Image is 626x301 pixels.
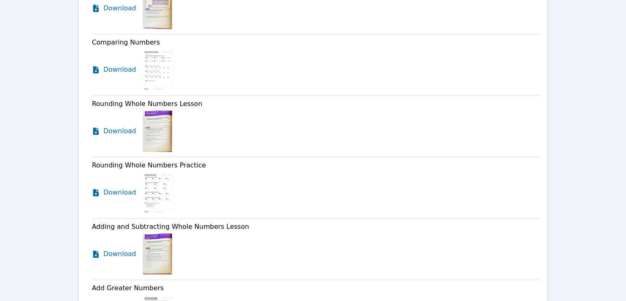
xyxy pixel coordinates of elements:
img: Rounding Whole Numbers Lesson [143,111,172,152]
a: Download [92,172,136,213]
span: Download [103,3,136,13]
span: Rounding Whole Numbers Practice [92,161,206,169]
img: Rounding Whole Numbers Practice [143,172,175,213]
img: Adding and Subtracting Whole Numbers Lesson [143,233,172,275]
span: Add Greater Numbers [92,284,164,292]
a: Download [92,111,136,152]
span: Rounding Whole Numbers Lesson [92,100,202,108]
span: Download [103,126,136,136]
img: Comparing Numbers [143,49,175,90]
span: Download [103,188,136,198]
a: Download [92,233,136,275]
a: Download [92,49,136,90]
span: Adding and Subtracting Whole Numbers Lesson [92,223,249,230]
span: Comparing Numbers [92,38,160,46]
span: Download [103,65,136,75]
span: Download [103,249,136,259]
